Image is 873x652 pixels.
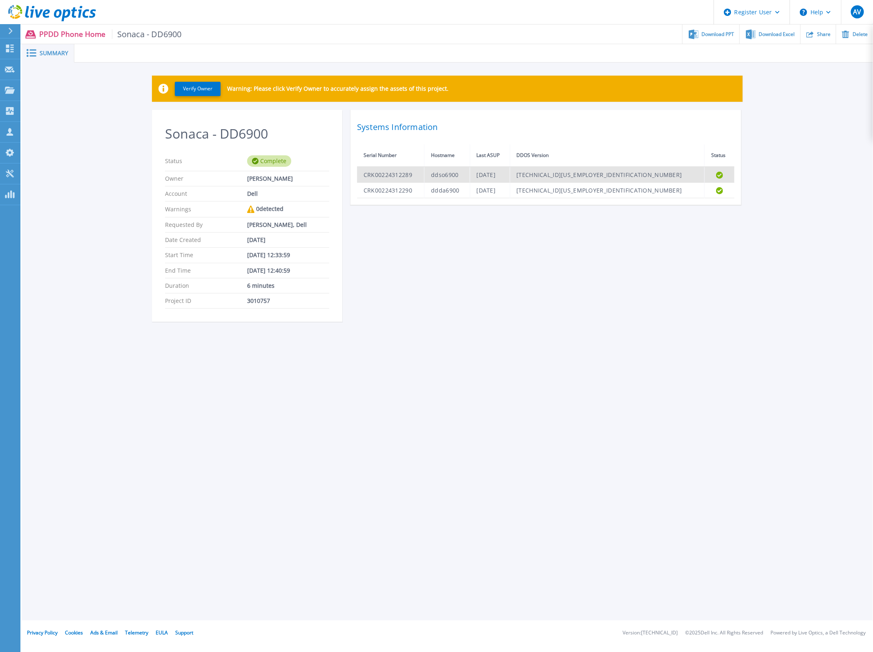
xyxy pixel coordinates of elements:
[247,190,329,197] div: Dell
[165,282,247,289] p: Duration
[510,167,705,183] td: [TECHNICAL_ID][US_EMPLOYER_IDENTIFICATION_NUMBER]
[27,629,58,636] a: Privacy Policy
[817,32,831,37] span: Share
[165,126,329,141] h2: Sonaca - DD6900
[357,120,735,134] h2: Systems Information
[705,144,735,167] th: Status
[759,32,795,37] span: Download Excel
[470,183,510,198] td: [DATE]
[39,29,182,39] p: PPDD Phone Home
[685,630,763,636] li: © 2025 Dell Inc. All Rights Reserved
[247,222,329,228] div: [PERSON_NAME], Dell
[510,183,705,198] td: [TECHNICAL_ID][US_EMPLOYER_IDENTIFICATION_NUMBER]
[65,629,83,636] a: Cookies
[247,237,329,243] div: [DATE]
[424,144,470,167] th: Hostname
[247,252,329,258] div: [DATE] 12:33:59
[40,50,68,56] span: Summary
[770,630,866,636] li: Powered by Live Optics, a Dell Technology
[175,82,221,96] button: Verify Owner
[165,237,247,243] p: Date Created
[125,629,148,636] a: Telemetry
[510,144,705,167] th: DDOS Version
[247,206,329,213] div: 0 detected
[90,629,118,636] a: Ads & Email
[247,175,329,182] div: [PERSON_NAME]
[165,222,247,228] p: Requested By
[247,267,329,274] div: [DATE] 12:40:59
[165,155,247,167] p: Status
[165,252,247,258] p: Start Time
[227,85,449,92] p: Warning: Please click Verify Owner to accurately assign the assets of this project.
[623,630,678,636] li: Version: [TECHNICAL_ID]
[175,629,193,636] a: Support
[357,144,424,167] th: Serial Number
[357,167,424,183] td: CRK00224312289
[247,155,291,167] div: Complete
[424,167,470,183] td: ddso6900
[470,167,510,183] td: [DATE]
[165,175,247,182] p: Owner
[165,206,247,213] p: Warnings
[357,183,424,198] td: CRK00224312290
[165,298,247,304] p: Project ID
[112,29,182,39] span: Sonaca - DD6900
[247,298,329,304] div: 3010757
[424,183,470,198] td: ddda6900
[156,629,168,636] a: EULA
[853,32,868,37] span: Delete
[165,190,247,197] p: Account
[853,9,861,15] span: AV
[470,144,510,167] th: Last ASUP
[247,282,329,289] div: 6 minutes
[165,267,247,274] p: End Time
[702,32,735,37] span: Download PPT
